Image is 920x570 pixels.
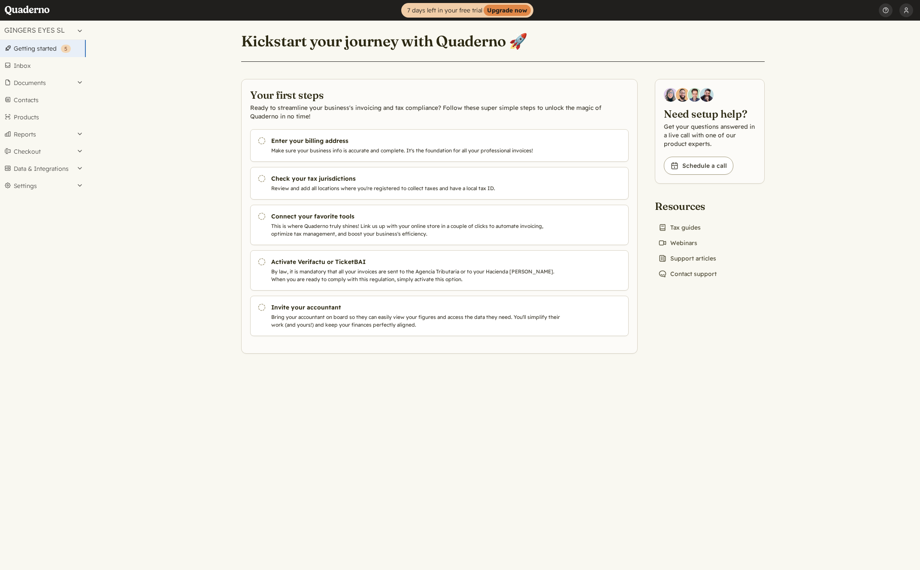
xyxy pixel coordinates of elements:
[250,205,629,245] a: Connect your favorite tools This is where Quaderno truly shines! Link us up with your online stor...
[271,268,564,283] p: By law, it is mandatory that all your invoices are sent to the Agencia Tributaria or to your Haci...
[271,212,564,221] h3: Connect your favorite tools
[664,107,756,121] h2: Need setup help?
[271,258,564,266] h3: Activate Verifactu or TicketBAI
[484,5,531,16] strong: Upgrade now
[271,185,564,192] p: Review and add all locations where you're registered to collect taxes and have a local tax ID.
[250,103,629,121] p: Ready to streamline your business's invoicing and tax compliance? Follow these super simple steps...
[250,296,629,336] a: Invite your accountant Bring your accountant on board so they can easily view your figures and ac...
[655,237,701,249] a: Webinars
[271,174,564,183] h3: Check your tax jurisdictions
[271,136,564,145] h3: Enter your billing address
[250,88,629,102] h2: Your first steps
[664,122,756,148] p: Get your questions answered in a live call with one of our product experts.
[676,88,690,102] img: Jairo Fumero, Account Executive at Quaderno
[664,157,733,175] a: Schedule a call
[271,147,564,155] p: Make sure your business info is accurate and complete. It's the foundation for all your professio...
[271,303,564,312] h3: Invite your accountant
[271,222,564,238] p: This is where Quaderno truly shines! Link us up with your online store in a couple of clicks to a...
[250,167,629,200] a: Check your tax jurisdictions Review and add all locations where you're registered to collect taxe...
[401,3,533,18] a: 7 days left in your free trialUpgrade now
[64,45,67,52] span: 5
[250,250,629,291] a: Activate Verifactu or TicketBAI By law, it is mandatory that all your invoices are sent to the Ag...
[664,88,678,102] img: Diana Carrasco, Account Executive at Quaderno
[655,252,720,264] a: Support articles
[250,129,629,162] a: Enter your billing address Make sure your business info is accurate and complete. It's the founda...
[655,221,704,233] a: Tax guides
[688,88,702,102] img: Ivo Oltmans, Business Developer at Quaderno
[655,268,720,280] a: Contact support
[241,32,527,51] h1: Kickstart your journey with Quaderno 🚀
[700,88,714,102] img: Javier Rubio, DevRel at Quaderno
[271,313,564,329] p: Bring your accountant on board so they can easily view your figures and access the data they need...
[655,199,720,213] h2: Resources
